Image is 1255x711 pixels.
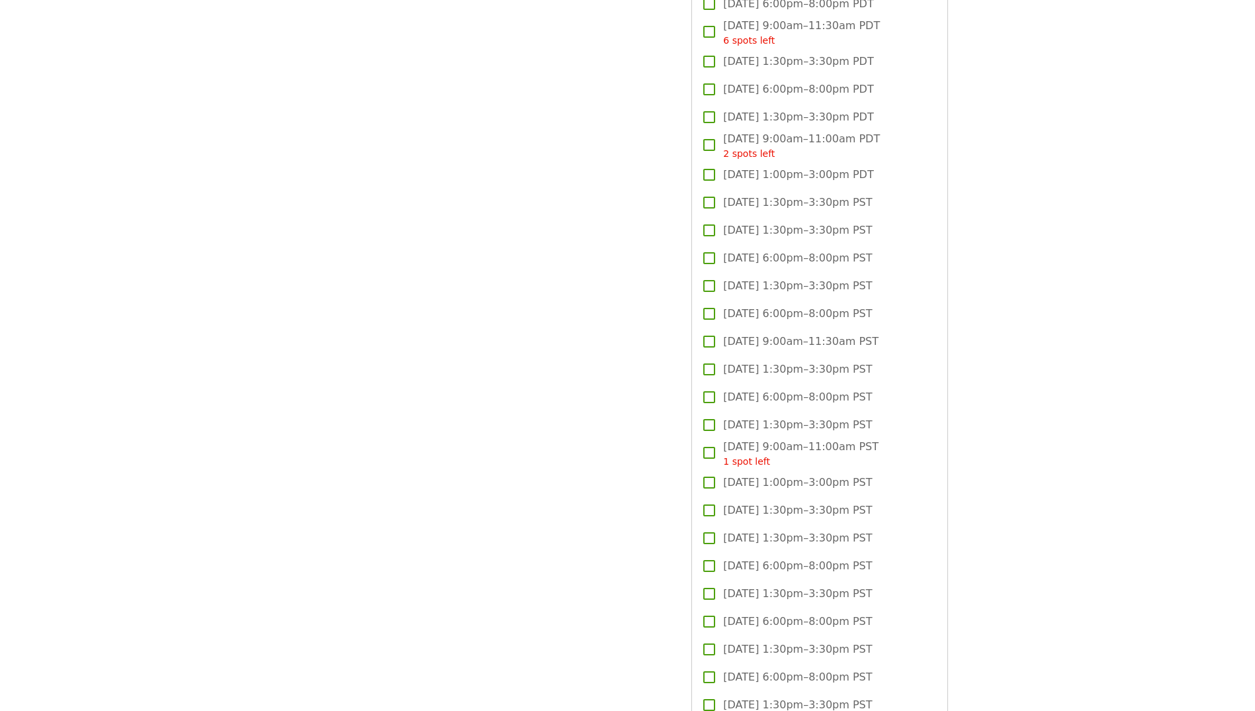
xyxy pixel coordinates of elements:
[723,586,872,602] span: [DATE] 1:30pm–3:30pm PST
[723,334,879,350] span: [DATE] 9:00am–11:30am PST
[723,278,872,294] span: [DATE] 1:30pm–3:30pm PST
[723,81,873,97] span: [DATE] 6:00pm–8:00pm PDT
[723,148,775,159] span: 2 spots left
[723,669,872,685] span: [DATE] 6:00pm–8:00pm PST
[723,195,872,211] span: [DATE] 1:30pm–3:30pm PST
[723,456,770,467] span: 1 spot left
[723,417,872,433] span: [DATE] 1:30pm–3:30pm PST
[723,502,872,518] span: [DATE] 1:30pm–3:30pm PST
[723,439,879,469] span: [DATE] 9:00am–11:00am PST
[723,222,872,238] span: [DATE] 1:30pm–3:30pm PST
[723,558,872,574] span: [DATE] 6:00pm–8:00pm PST
[723,614,872,630] span: [DATE] 6:00pm–8:00pm PST
[723,475,872,491] span: [DATE] 1:00pm–3:00pm PST
[723,389,872,405] span: [DATE] 6:00pm–8:00pm PST
[723,250,872,266] span: [DATE] 6:00pm–8:00pm PST
[723,131,880,161] span: [DATE] 9:00am–11:00am PDT
[723,35,775,46] span: 6 spots left
[723,54,873,70] span: [DATE] 1:30pm–3:30pm PDT
[723,530,872,546] span: [DATE] 1:30pm–3:30pm PST
[723,306,872,322] span: [DATE] 6:00pm–8:00pm PST
[723,18,880,48] span: [DATE] 9:00am–11:30am PDT
[723,641,872,657] span: [DATE] 1:30pm–3:30pm PST
[723,361,872,377] span: [DATE] 1:30pm–3:30pm PST
[723,109,873,125] span: [DATE] 1:30pm–3:30pm PDT
[723,167,873,183] span: [DATE] 1:00pm–3:00pm PDT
